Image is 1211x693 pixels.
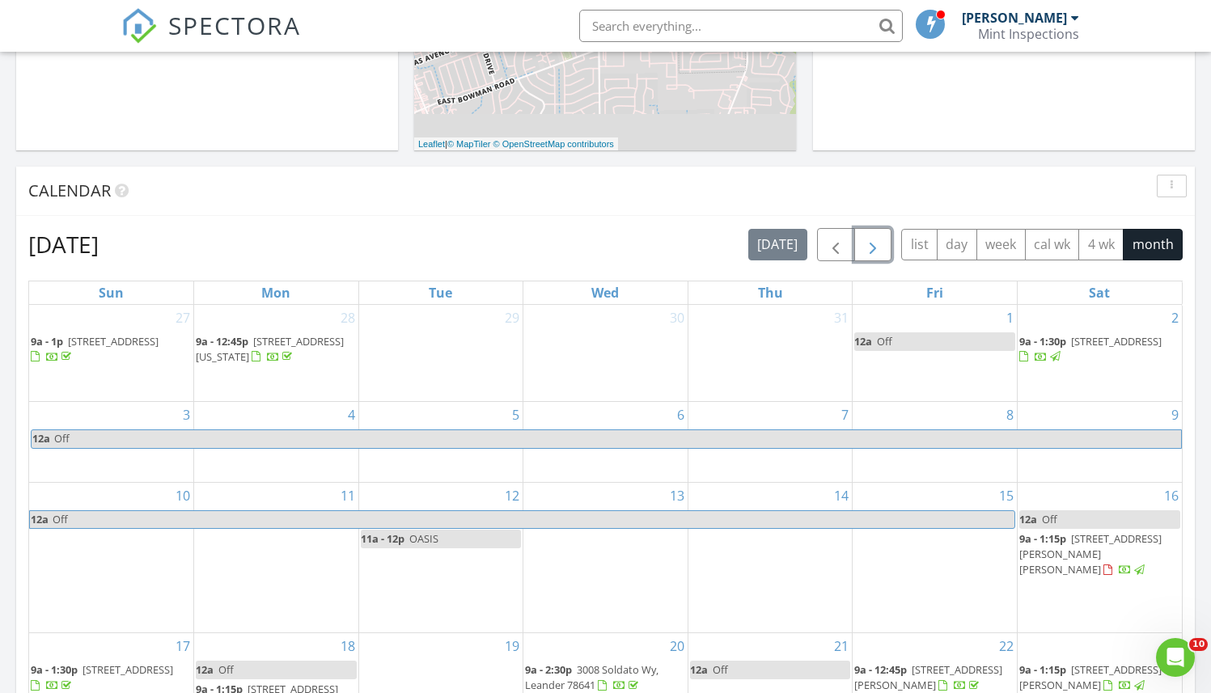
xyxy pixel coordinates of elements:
button: day [937,229,977,260]
span: Calendar [28,180,111,201]
span: 12a [30,511,49,528]
input: Search everything... [579,10,903,42]
span: 12a [32,430,51,447]
span: [STREET_ADDRESS][PERSON_NAME][PERSON_NAME] [1019,531,1162,577]
button: month [1123,229,1183,260]
td: Go to August 7, 2025 [688,402,853,482]
button: Previous month [817,228,855,261]
span: Off [54,431,70,446]
iframe: Intercom live chat [1156,638,1195,677]
span: SPECTORA [168,8,301,42]
a: Go to August 22, 2025 [996,633,1017,659]
span: 9a - 1:15p [1019,531,1066,546]
a: 9a - 1:30p [STREET_ADDRESS] [31,662,173,692]
td: Go to August 15, 2025 [853,482,1018,632]
a: Go to August 7, 2025 [838,402,852,428]
a: 9a - 1:15p [STREET_ADDRESS][PERSON_NAME] [1019,662,1162,692]
td: Go to August 5, 2025 [358,402,523,482]
span: Off [53,512,68,526]
a: 9a - 1:30p [STREET_ADDRESS] [1019,334,1162,364]
a: Go to August 5, 2025 [509,402,523,428]
button: [DATE] [748,229,807,260]
td: Go to August 12, 2025 [358,482,523,632]
span: 12a [690,662,708,677]
div: | [414,137,618,151]
a: Saturday [1086,281,1113,304]
span: 3008 Soldato Wy, Leander 78641 [525,662,658,692]
a: Go to August 17, 2025 [172,633,193,659]
a: Go to August 11, 2025 [337,483,358,509]
a: 9a - 12:45p [STREET_ADDRESS][US_STATE] [196,334,344,364]
td: Go to July 28, 2025 [194,305,359,402]
a: Monday [258,281,294,304]
a: Go to August 9, 2025 [1168,402,1182,428]
td: Go to August 9, 2025 [1017,402,1182,482]
a: Go to July 27, 2025 [172,305,193,331]
a: Go to August 16, 2025 [1161,483,1182,509]
td: Go to August 4, 2025 [194,402,359,482]
a: Go to August 3, 2025 [180,402,193,428]
div: Mint Inspections [978,26,1079,42]
span: 9a - 1:30p [1019,334,1066,349]
a: © MapTiler [447,139,491,149]
span: 9a - 12:45p [196,334,248,349]
button: Next month [854,228,892,261]
a: Go to July 29, 2025 [502,305,523,331]
a: Leaflet [418,139,445,149]
a: Go to August 13, 2025 [667,483,688,509]
a: Friday [923,281,946,304]
span: Off [877,334,892,349]
h2: [DATE] [28,228,99,260]
a: Thursday [755,281,786,304]
td: Go to July 29, 2025 [358,305,523,402]
a: Go to July 30, 2025 [667,305,688,331]
a: Go to August 4, 2025 [345,402,358,428]
a: Go to August 14, 2025 [831,483,852,509]
span: [STREET_ADDRESS] [68,334,159,349]
button: list [901,229,938,260]
a: Go to August 8, 2025 [1003,402,1017,428]
button: week [976,229,1026,260]
a: Go to August 2, 2025 [1168,305,1182,331]
span: 12a [1019,512,1037,526]
span: 9a - 1:30p [31,662,78,677]
span: [STREET_ADDRESS][PERSON_NAME] [854,662,1002,692]
td: Go to July 30, 2025 [523,305,688,402]
td: Go to August 3, 2025 [29,402,194,482]
a: Go to August 15, 2025 [996,483,1017,509]
img: The Best Home Inspection Software - Spectora [121,8,157,44]
td: Go to August 16, 2025 [1017,482,1182,632]
td: Go to August 13, 2025 [523,482,688,632]
button: cal wk [1025,229,1080,260]
a: Wednesday [588,281,622,304]
td: Go to August 8, 2025 [853,402,1018,482]
a: Go to August 19, 2025 [502,633,523,659]
td: Go to July 31, 2025 [688,305,853,402]
td: Go to August 14, 2025 [688,482,853,632]
a: 9a - 1p [STREET_ADDRESS] [31,332,192,367]
span: [STREET_ADDRESS][US_STATE] [196,334,344,364]
a: 9a - 1:15p [STREET_ADDRESS][PERSON_NAME][PERSON_NAME] [1019,531,1162,577]
a: 9a - 1:30p [STREET_ADDRESS] [1019,332,1180,367]
span: 9a - 1:15p [1019,662,1066,677]
a: 9a - 1:15p [STREET_ADDRESS][PERSON_NAME][PERSON_NAME] [1019,530,1180,581]
a: Tuesday [426,281,455,304]
div: [PERSON_NAME] [962,10,1067,26]
a: SPECTORA [121,22,301,56]
span: 9a - 2:30p [525,662,572,677]
a: © OpenStreetMap contributors [493,139,614,149]
td: Go to August 11, 2025 [194,482,359,632]
td: Go to July 27, 2025 [29,305,194,402]
span: Off [713,662,728,677]
a: 9a - 2:30p 3008 Soldato Wy, Leander 78641 [525,662,658,692]
a: Go to August 10, 2025 [172,483,193,509]
span: [STREET_ADDRESS][PERSON_NAME] [1019,662,1162,692]
a: Go to August 1, 2025 [1003,305,1017,331]
a: Sunday [95,281,127,304]
a: Go to July 31, 2025 [831,305,852,331]
span: 9a - 1p [31,334,63,349]
button: 4 wk [1078,229,1124,260]
span: 9a - 12:45p [854,662,907,677]
a: 9a - 12:45p [STREET_ADDRESS][PERSON_NAME] [854,662,1002,692]
span: [STREET_ADDRESS] [1071,334,1162,349]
